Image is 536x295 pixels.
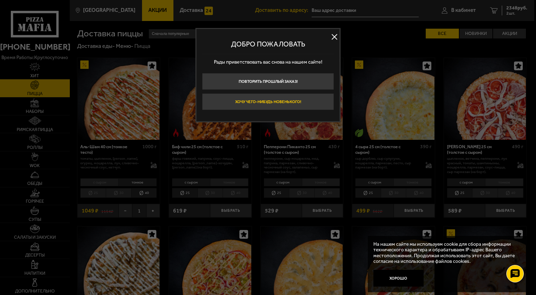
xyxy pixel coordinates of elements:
p: Добро пожаловать [202,40,334,48]
button: Хочу чего-нибудь новенького! [202,93,334,110]
p: Рады приветствовать вас снова на нашем сайте! [202,54,334,70]
p: На нашем сайте мы используем cookie для сбора информации технического характера и обрабатываем IP... [373,242,519,265]
button: Хорошо [373,270,424,287]
button: Повторить прошлый заказ! [202,73,334,90]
